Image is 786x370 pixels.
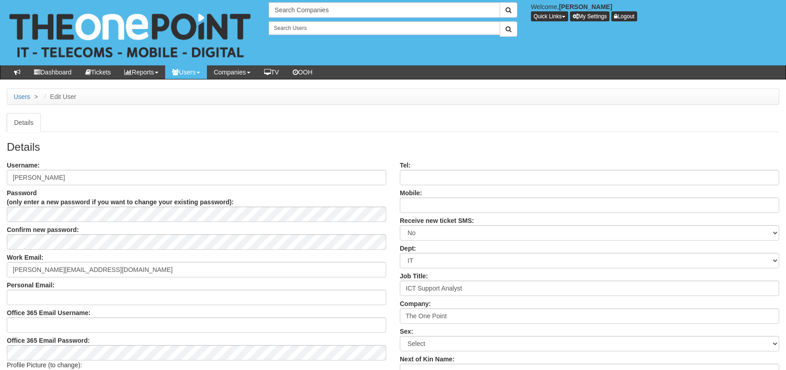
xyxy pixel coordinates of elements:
[257,65,286,79] a: TV
[7,305,90,317] label: Office 365 Email Username:
[7,250,44,262] label: Work Email:
[286,65,319,79] a: OOH
[400,158,411,170] label: Tel:
[7,185,234,207] label: Password (only enter a new password if you want to change your existing password):
[400,324,413,336] label: Sex:
[400,213,474,225] label: Receive new ticket SMS:
[207,65,257,79] a: Companies
[32,93,40,100] span: >
[524,2,786,21] div: Welcome,
[165,65,207,79] a: Users
[611,11,637,21] a: Logout
[400,296,431,308] label: Company:
[27,65,79,79] a: Dashboard
[7,333,90,345] label: Office 365 Email Password:
[7,222,79,234] label: Confirm new password:
[7,113,41,132] a: Details
[269,21,500,35] input: Search Users
[7,158,39,170] label: Username:
[559,3,612,10] b: [PERSON_NAME]
[79,65,118,79] a: Tickets
[400,351,455,364] label: Next of Kin Name:
[531,11,568,21] button: Quick Links
[118,65,165,79] a: Reports
[7,277,54,290] label: Personal Email:
[400,185,422,197] label: Mobile:
[269,2,500,18] input: Search Companies
[42,92,76,101] li: Edit User
[570,11,610,21] a: My Settings
[400,268,428,281] label: Job Title:
[7,360,386,370] p: Profile Picture (to change):
[14,93,30,100] a: Users
[7,141,779,153] h3: Details
[400,241,416,253] label: Dept:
